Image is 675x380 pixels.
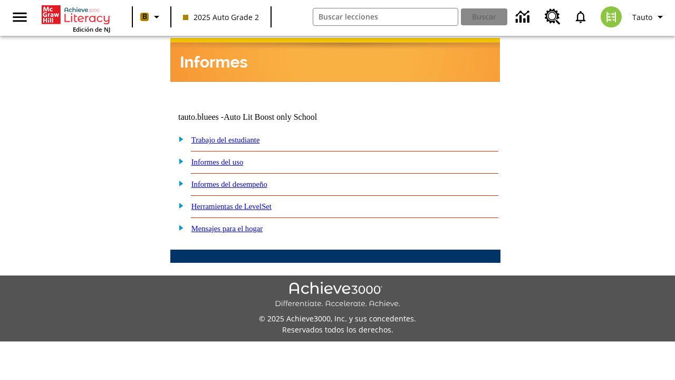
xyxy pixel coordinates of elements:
img: plus.gif [173,201,184,210]
nobr: Auto Lit Boost only School [224,112,317,121]
button: Escoja un nuevo avatar [594,3,628,31]
button: Perfil/Configuración [628,7,671,26]
img: Achieve3000 Differentiate Accelerate Achieve [275,282,400,309]
a: Centro de recursos, Se abrirá en una pestaña nueva. [538,3,567,31]
a: Centro de información [509,3,538,32]
button: Abrir el menú lateral [4,2,35,33]
button: Boost El color de la clase es anaranjado claro. Cambiar el color de la clase. [136,7,167,26]
span: Edición de NJ [73,25,110,33]
td: tauto.bluees - [178,112,372,122]
a: Mensajes para el hogar [191,224,263,233]
img: plus.gif [173,156,184,166]
div: Portada [42,3,110,33]
img: avatar image [601,6,622,27]
a: Herramientas de LevelSet [191,202,272,211]
span: Tauto [632,12,652,23]
a: Informes del desempeño [191,180,267,188]
a: Trabajo del estudiante [191,136,260,144]
img: plus.gif [173,178,184,188]
input: Buscar campo [313,8,458,25]
a: Notificaciones [567,3,594,31]
img: plus.gif [173,134,184,144]
span: 2025 Auto Grade 2 [183,12,259,23]
img: header [170,38,500,82]
a: Informes del uso [191,158,244,166]
span: B [142,10,147,23]
img: plus.gif [173,223,184,232]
